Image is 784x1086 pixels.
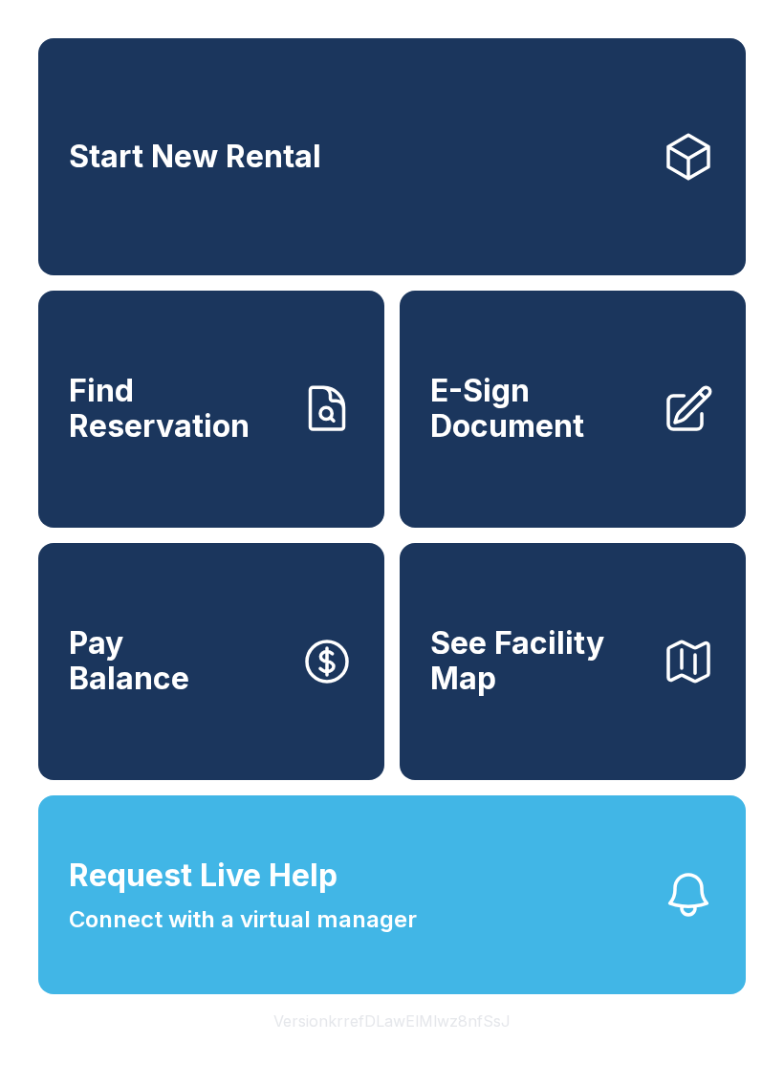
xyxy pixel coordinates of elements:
span: Start New Rental [69,140,321,175]
span: See Facility Map [430,626,646,696]
button: PayBalance [38,543,384,780]
button: See Facility Map [400,543,746,780]
span: Pay Balance [69,626,189,696]
button: VersionkrrefDLawElMlwz8nfSsJ [258,994,526,1048]
a: Start New Rental [38,38,746,275]
span: Connect with a virtual manager [69,902,417,937]
span: Find Reservation [69,374,285,444]
span: E-Sign Document [430,374,646,444]
span: Request Live Help [69,853,338,899]
button: Request Live HelpConnect with a virtual manager [38,795,746,994]
a: Find Reservation [38,291,384,528]
a: E-Sign Document [400,291,746,528]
